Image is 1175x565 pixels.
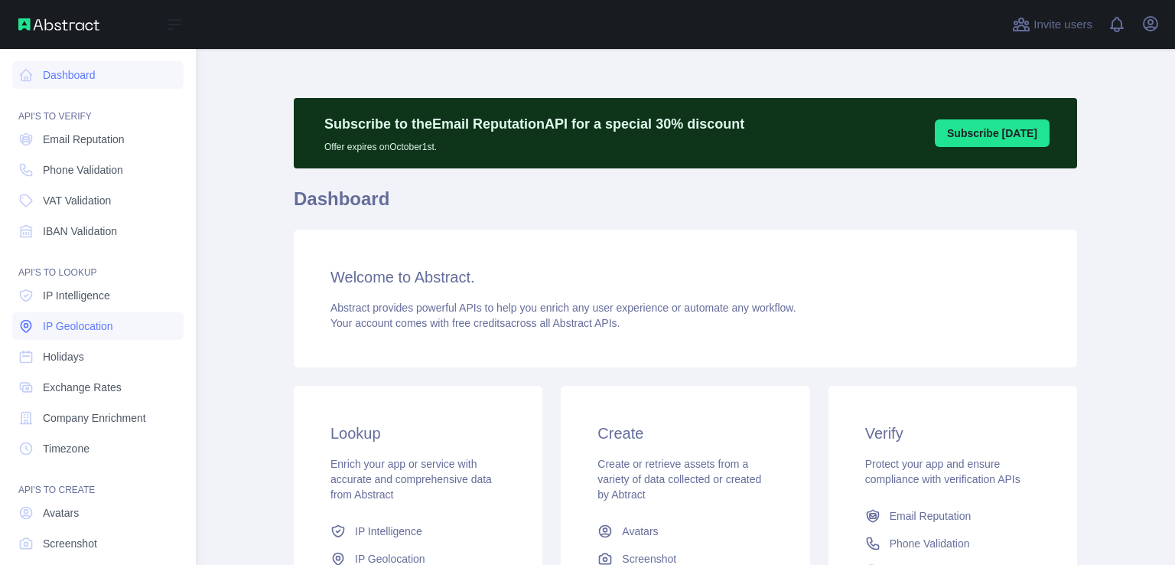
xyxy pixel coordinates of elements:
button: Invite users [1009,12,1095,37]
span: Holidays [43,349,84,364]
h3: Welcome to Abstract. [330,266,1040,288]
img: Abstract API [18,18,99,31]
a: Phone Validation [859,530,1046,557]
a: Company Enrichment [12,404,184,432]
a: Holidays [12,343,184,371]
span: Exchange Rates [43,380,122,395]
span: VAT Validation [43,193,111,208]
a: Phone Validation [12,156,184,184]
a: IBAN Validation [12,217,184,245]
span: Protect your app and ensure compliance with verification APIs [865,458,1020,485]
span: Enrich your app or service with accurate and comprehensive data from Abstract [330,458,492,501]
a: Avatars [591,518,779,545]
span: Email Reputation [43,132,125,147]
span: Create or retrieve assets from a variety of data collected or created by Abtract [597,458,761,501]
span: IP Intelligence [355,524,422,539]
h3: Verify [865,423,1040,444]
span: Timezone [43,441,90,456]
a: Exchange Rates [12,374,184,401]
a: IP Intelligence [12,282,184,309]
span: Email Reputation [890,508,972,524]
span: IBAN Validation [43,224,117,239]
h3: Create [597,423,773,444]
div: API'S TO LOOKUP [12,248,184,279]
span: Phone Validation [890,536,970,551]
a: Screenshot [12,530,184,557]
span: Invite users [1033,16,1092,34]
h3: Lookup [330,423,506,444]
a: IP Intelligence [324,518,512,545]
span: Your account comes with across all Abstract APIs. [330,317,620,329]
a: Email Reputation [12,126,184,153]
div: API'S TO CREATE [12,465,184,496]
span: IP Geolocation [43,318,113,334]
span: Avatars [43,505,79,521]
span: Avatars [622,524,658,539]
p: Offer expires on October 1st. [324,135,744,153]
a: Timezone [12,435,184,462]
span: Abstract provides powerful APIs to help you enrich any user experience or automate any workflow. [330,302,796,314]
h1: Dashboard [294,187,1077,224]
div: API'S TO VERIFY [12,92,184,122]
a: IP Geolocation [12,312,184,340]
span: Screenshot [43,536,97,551]
p: Subscribe to the Email Reputation API for a special 30 % discount [324,113,744,135]
a: Dashboard [12,61,184,89]
a: Avatars [12,499,184,527]
span: Company Enrichment [43,410,146,426]
span: Phone Validation [43,162,123,178]
a: VAT Validation [12,187,184,214]
button: Subscribe [DATE] [935,119,1050,147]
span: IP Intelligence [43,288,110,303]
span: free credits [452,317,505,329]
a: Email Reputation [859,502,1046,530]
